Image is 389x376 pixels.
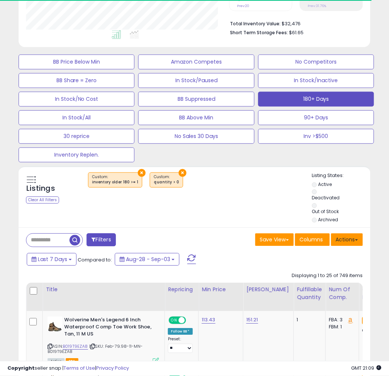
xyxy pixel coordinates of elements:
[19,129,134,144] button: 30 reprice
[138,169,146,177] button: ×
[154,180,179,185] div: quantity > 0
[246,316,258,324] a: 151.21
[168,286,195,294] div: Repricing
[258,73,374,88] button: In Stock/Inactive
[92,180,138,185] div: inventory older 180 >= 1
[292,273,363,280] div: Displaying 1 to 25 of 749 items
[297,317,320,324] div: 1
[27,253,77,266] button: Last 7 Days
[289,29,304,36] span: $61.65
[7,365,129,372] div: seller snap | |
[351,365,382,372] span: 2025-09-11 21:09 GMT
[312,195,340,201] label: Deactivated
[46,286,162,294] div: Title
[48,317,62,332] img: 41hQ0spA41L._SL40_.jpg
[318,181,332,188] label: Active
[38,256,67,263] span: Last 7 Days
[48,359,65,365] span: All listings currently available for purchase on Amazon
[258,129,374,144] button: Inv >$500
[138,55,254,70] button: Amazon Competes
[308,4,327,8] small: Prev: 31.76%
[96,365,129,372] a: Privacy Policy
[202,286,240,294] div: Min Price
[312,173,370,180] p: Listing States:
[169,318,179,324] span: ON
[318,217,338,223] label: Archived
[179,169,187,177] button: ×
[26,197,59,204] div: Clear All Filters
[202,316,215,324] a: 113.43
[19,92,134,107] button: In Stock/No Cost
[258,55,374,70] button: No Competitors
[168,328,193,335] div: Follow BB *
[138,73,254,88] button: In Stock/Paused
[329,317,353,324] div: FBA: 3
[126,256,170,263] span: Aug-28 - Sep-03
[19,55,134,70] button: BB Price Below Min
[329,286,356,302] div: Num of Comp.
[230,29,288,36] b: Short Term Storage Fees:
[168,337,193,354] div: Preset:
[362,317,376,325] small: FBA
[19,110,134,125] button: In Stock/All
[230,19,357,28] li: $32,476
[185,318,197,324] span: OFF
[329,324,353,331] div: FBM: 1
[19,148,134,163] button: Inventory Replen.
[63,344,88,350] a: B019T9EZA8
[300,236,323,244] span: Columns
[295,234,330,246] button: Columns
[138,92,254,107] button: BB Suppressed
[66,359,78,365] span: FBA
[258,92,374,107] button: 180+ Days
[87,234,116,247] button: Filters
[19,73,134,88] button: BB Share = Zero
[64,317,155,340] b: Wolverine Men's Legend 6 Inch Waterproof Comp Toe Work Shoe, Tan, 11 M US
[230,20,281,27] b: Total Inventory Value:
[115,253,179,266] button: Aug-28 - Sep-03
[312,209,339,215] label: Out of Stock
[297,286,322,302] div: Fulfillable Quantity
[246,286,291,294] div: [PERSON_NAME]
[154,174,179,186] span: Custom:
[26,184,55,194] h5: Listings
[237,4,250,8] small: Prev: 20
[7,365,35,372] strong: Copyright
[255,234,294,246] button: Save View
[64,365,95,372] a: Terms of Use
[331,234,363,246] button: Actions
[92,174,138,186] span: Custom:
[138,129,254,144] button: No Sales 30 Days
[48,344,143,355] span: | SKU: Feb-79.98-11-MN-B019T9EZA8
[258,110,374,125] button: 90+ Days
[48,317,159,364] div: ASIN:
[78,257,112,264] span: Compared to:
[138,110,254,125] button: BB Above Min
